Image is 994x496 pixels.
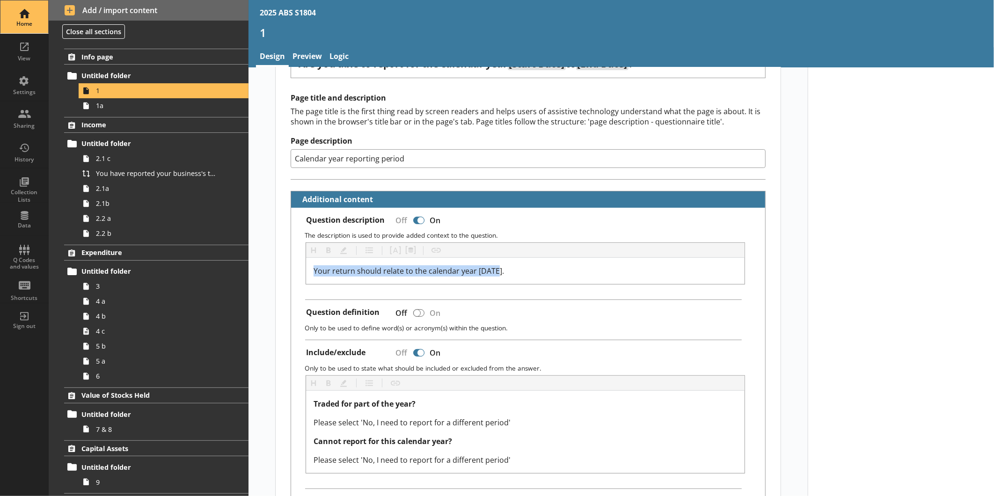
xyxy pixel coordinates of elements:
[64,440,248,456] a: Capital Assets
[49,387,248,437] li: Value of Stocks HeldUntitled folder7 & 8
[96,214,218,223] span: 2.2 a
[81,463,215,472] span: Untitled folder
[81,139,215,148] span: Untitled folder
[79,339,248,354] a: 5 b
[291,136,766,146] label: Page description
[8,55,41,62] div: View
[306,215,385,225] label: Question description
[314,417,511,428] span: Please select 'No, I need to report for a different period'
[8,88,41,96] div: Settings
[426,212,448,228] div: On
[295,191,375,208] button: Additional content
[260,25,983,40] h1: 1
[305,231,758,240] p: The description is used to provide added context to the question.
[96,327,218,336] span: 4 c
[96,425,218,434] span: 7 & 8
[426,305,448,321] div: On
[79,211,248,226] a: 2.2 a
[79,151,248,166] a: 2.1 c
[426,345,448,361] div: On
[49,440,248,489] li: Capital AssetsUntitled folder9
[68,68,248,113] li: Untitled folder11a
[79,422,248,437] a: 7 & 8
[79,294,248,309] a: 4 a
[314,455,511,465] span: Please select 'No, I need to report for a different period'
[96,478,218,487] span: 9
[79,181,248,196] a: 2.1a
[96,101,218,110] span: 1a
[65,5,233,15] span: Add / import content
[291,106,766,127] div: The page title is the first thing read by screen readers and helps users of assistive technology ...
[64,68,248,83] a: Untitled folder
[289,47,326,67] a: Preview
[79,354,248,369] a: 5 a
[81,410,215,419] span: Untitled folder
[81,444,215,453] span: Capital Assets
[8,156,41,163] div: History
[49,245,248,384] li: ExpenditureUntitled folder34 a4 b4 c5 b5 a6
[79,83,248,98] a: 1
[96,342,218,350] span: 5 b
[260,7,316,18] div: 2025 ABS S1804
[388,212,411,228] div: Off
[326,47,352,67] a: Logic
[49,49,248,113] li: Info pageUntitled folder11a
[96,229,218,238] span: 2.2 b
[64,117,248,133] a: Income
[81,120,215,129] span: Income
[79,369,248,384] a: 6
[96,372,218,380] span: 6
[68,264,248,384] li: Untitled folder34 a4 b4 c5 b5 a6
[81,71,215,80] span: Untitled folder
[81,248,215,257] span: Expenditure
[68,136,248,241] li: Untitled folder2.1 cYou have reported your business's total turnover for the period [From] to [To...
[64,245,248,261] a: Expenditure
[8,222,41,229] div: Data
[49,117,248,241] li: IncomeUntitled folder2.1 cYou have reported your business's total turnover for the period [From] ...
[96,282,218,291] span: 3
[79,166,248,181] a: You have reported your business's total turnover for the period [From] to [To] to be [Total turno...
[79,309,248,324] a: 4 b
[96,184,218,193] span: 2.1a
[8,257,41,270] div: Q Codes and values
[388,305,411,321] div: Off
[314,266,504,276] span: Your return should relate to the calendar year [DATE].
[79,324,248,339] a: 4 c
[314,399,416,409] span: Traded for part of the year?
[64,264,248,279] a: Untitled folder
[79,474,248,489] a: 9
[64,387,248,403] a: Value of Stocks Held
[64,407,248,422] a: Untitled folder
[291,93,766,103] h2: Page title and description
[306,307,380,317] label: Question definition
[68,407,248,437] li: Untitled folder7 & 8
[8,294,41,302] div: Shortcuts
[62,24,125,39] button: Close all sections
[306,348,365,357] label: Include/exclude
[305,323,758,332] p: Only to be used to define word(s) or acronym(s) within the question.
[96,297,218,306] span: 4 a
[314,436,452,446] span: Cannot report for this calendar year?
[96,312,218,321] span: 4 b
[8,189,41,203] div: Collection Lists
[64,49,248,65] a: Info page
[388,345,411,361] div: Off
[96,357,218,365] span: 5 a
[64,136,248,151] a: Untitled folder
[256,47,289,67] a: Design
[79,98,248,113] a: 1a
[8,322,41,330] div: Sign out
[305,364,758,372] p: Only to be used to state what should be included or excluded from the answer.
[79,196,248,211] a: 2.1b
[96,86,218,95] span: 1
[96,154,218,163] span: 2.1 c
[8,20,41,28] div: Home
[81,391,215,400] span: Value of Stocks Held
[79,226,248,241] a: 2.2 b
[64,460,248,474] a: Untitled folder
[81,52,215,61] span: Info page
[8,122,41,130] div: Sharing
[96,169,218,178] span: You have reported your business's total turnover for the period [From] to [To] to be [Total turno...
[96,199,218,208] span: 2.1b
[81,267,215,276] span: Untitled folder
